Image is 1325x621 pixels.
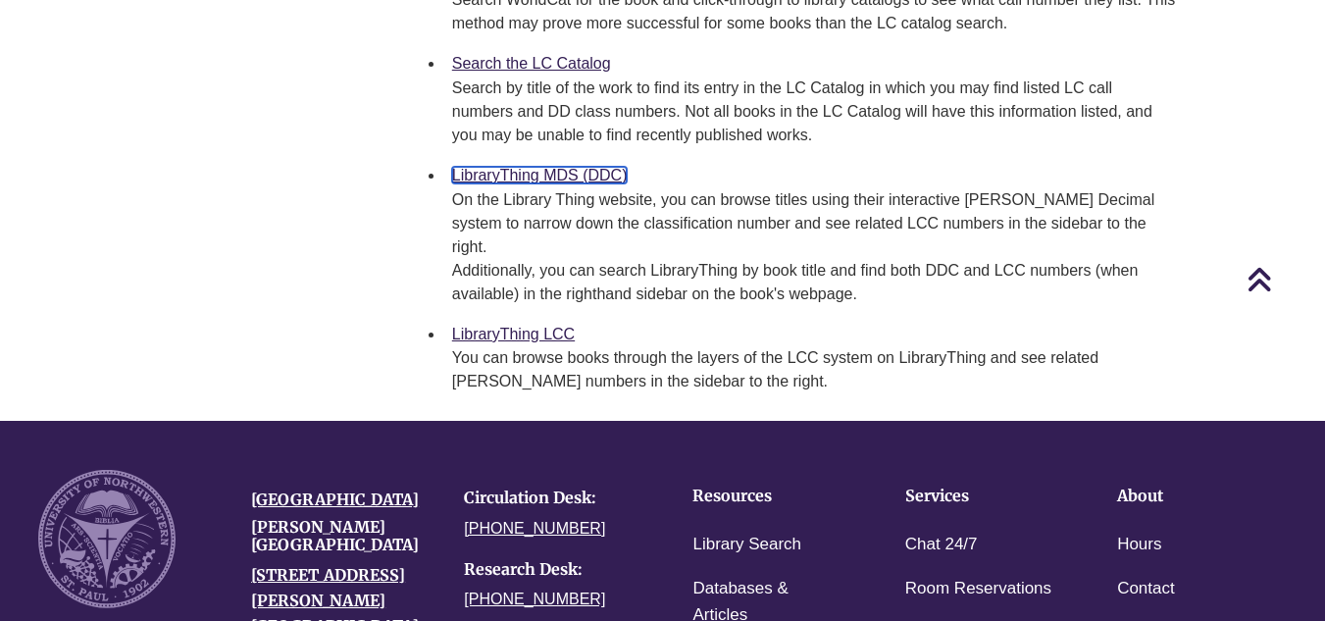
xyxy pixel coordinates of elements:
[692,488,843,505] h4: Resources
[692,531,801,559] a: Library Search
[464,520,605,537] a: [PHONE_NUMBER]
[38,470,176,607] img: UNW seal
[452,55,611,72] a: Search the LC Catalog
[452,326,575,342] a: LibraryThing LCC
[452,188,1177,306] div: On the Library Thing website, you can browse titles using their interactive [PERSON_NAME] Decimal...
[905,488,1056,505] h4: Services
[452,167,628,183] a: LibraryThing MDS (DDC)
[1247,266,1320,292] a: Back to Top
[464,490,647,507] h4: Circulation Desk:
[1117,531,1161,559] a: Hours
[251,490,419,509] a: [GEOGRAPHIC_DATA]
[1117,488,1268,505] h4: About
[464,591,605,607] a: [PHONE_NUMBER]
[905,575,1051,603] a: Room Reservations
[1117,575,1175,603] a: Contact
[452,77,1177,147] div: Search by title of the work to find its entry in the LC Catalog in which you may find listed LC c...
[905,531,978,559] a: Chat 24/7
[251,519,434,553] h4: [PERSON_NAME][GEOGRAPHIC_DATA]
[464,561,647,579] h4: Research Desk:
[452,346,1177,393] div: You can browse books through the layers of the LCC system on LibraryThing and see related [PERSON...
